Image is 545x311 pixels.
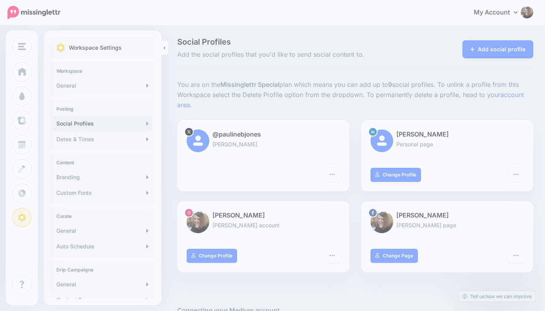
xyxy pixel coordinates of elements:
[53,78,152,93] a: General
[187,249,237,263] a: Change Profile
[56,106,149,112] h4: Posting
[53,239,152,254] a: Auto Schedule
[187,140,340,149] p: [PERSON_NAME]
[56,213,149,219] h4: Curate
[371,129,524,140] p: [PERSON_NAME]
[220,81,279,88] b: Missinglettr Special
[53,131,152,147] a: Dates & Times
[187,210,340,221] p: [PERSON_NAME]
[53,116,152,131] a: Social Profiles
[53,292,152,308] a: Content Sources
[388,81,392,88] b: 9
[371,129,393,152] img: user_default_image.png
[7,6,60,19] img: Missinglettr
[56,68,149,74] h4: Workspace
[56,267,149,273] h4: Drip Campaigns
[69,43,122,52] p: Workspace Settings
[459,291,536,302] a: Tell us how we can improve
[177,38,411,46] span: Social Profiles
[53,169,152,185] a: Branding
[371,168,421,182] a: Change Profile
[56,160,149,165] h4: Content
[53,277,152,292] a: General
[187,210,209,233] img: 312092693_141646471941436_4531409903752221137_n-bsa135089.jpg
[177,50,411,60] span: Add the social profiles that you'd like to send social content to.
[56,43,65,52] img: settings.png
[371,140,524,149] p: Personal page
[371,210,524,221] p: [PERSON_NAME]
[462,40,533,58] a: Add social profile
[466,3,533,22] a: My Account
[187,129,209,152] img: user_default_image.png
[177,91,524,109] a: account area
[371,210,393,233] img: 250822597_561618321794201_6841012283684770267_n-bsa135088.jpg
[371,249,418,263] a: Change Page
[371,221,524,230] p: [PERSON_NAME] page
[187,221,340,230] p: [PERSON_NAME] account
[187,129,340,140] p: @paulinebjones
[53,223,152,239] a: General
[177,80,533,110] p: You are on the plan which means you can add up to social profiles. To unlink a profile from this ...
[18,43,26,50] img: menu.png
[53,185,152,201] a: Custom Fonts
